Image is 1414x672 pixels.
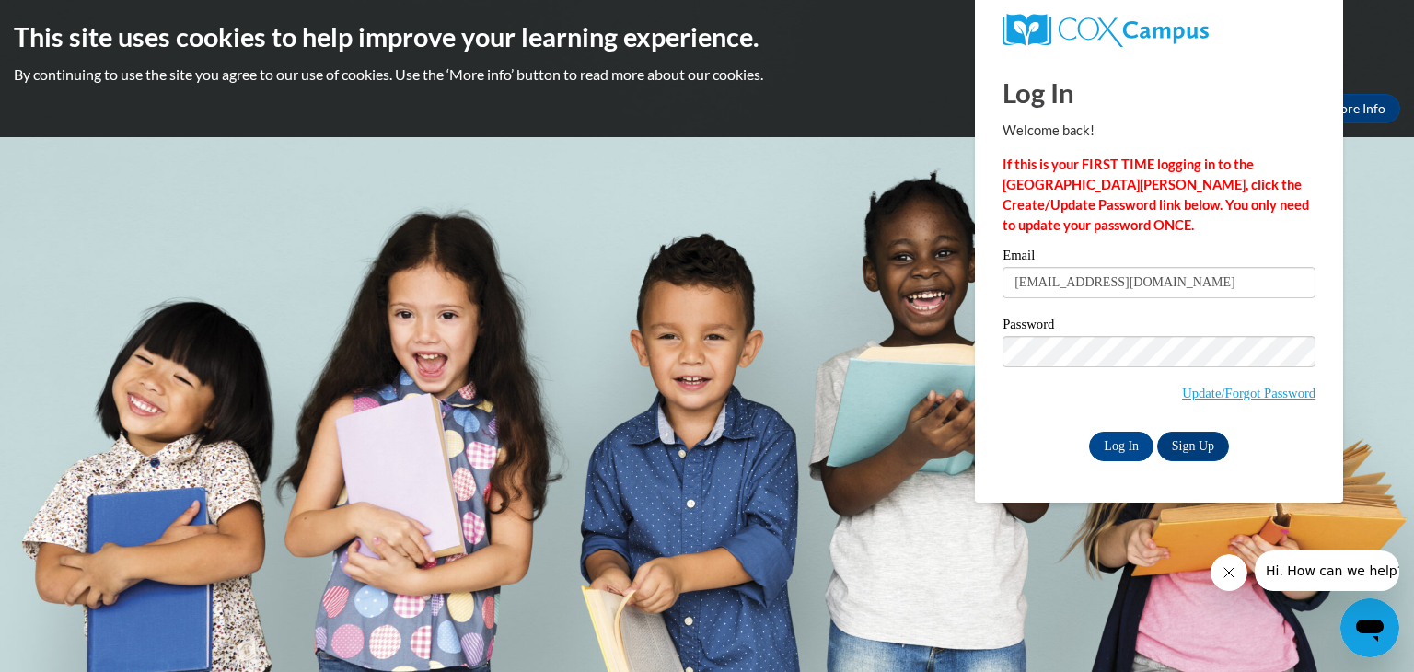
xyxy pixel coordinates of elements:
[1157,432,1229,461] a: Sign Up
[11,13,149,28] span: Hi. How can we help?
[1003,14,1209,47] img: COX Campus
[14,64,1400,85] p: By continuing to use the site you agree to our use of cookies. Use the ‘More info’ button to read...
[1089,432,1153,461] input: Log In
[1003,14,1315,47] a: COX Campus
[1314,94,1400,123] a: More Info
[1003,74,1315,111] h1: Log In
[1003,156,1309,233] strong: If this is your FIRST TIME logging in to the [GEOGRAPHIC_DATA][PERSON_NAME], click the Create/Upd...
[1340,598,1399,657] iframe: Button to launch messaging window
[1003,249,1315,267] label: Email
[1003,121,1315,141] p: Welcome back!
[1211,554,1247,591] iframe: Close message
[14,18,1400,55] h2: This site uses cookies to help improve your learning experience.
[1255,550,1399,591] iframe: Message from company
[1003,318,1315,336] label: Password
[1182,386,1315,400] a: Update/Forgot Password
